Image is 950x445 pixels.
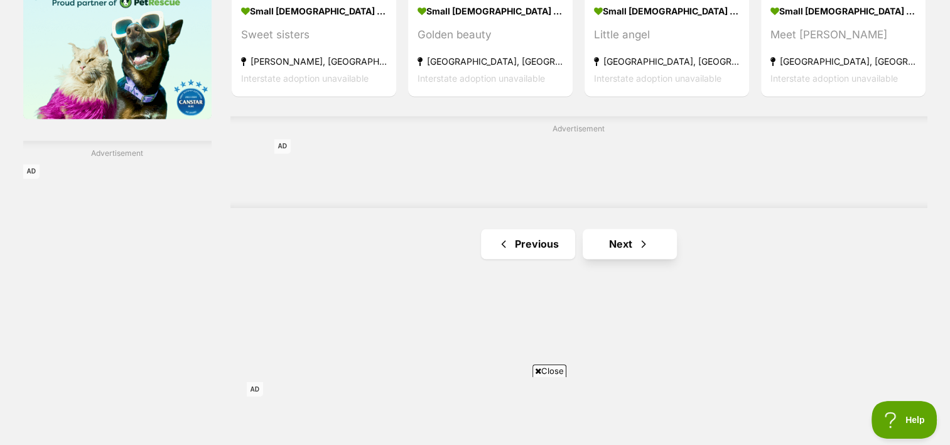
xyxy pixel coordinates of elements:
div: Golden beauty [418,26,563,43]
span: AD [247,382,263,397]
strong: [PERSON_NAME], [GEOGRAPHIC_DATA] [241,53,387,70]
iframe: Help Scout Beacon - Open [872,401,937,439]
span: Interstate adoption unavailable [770,73,898,84]
iframe: Advertisement [247,382,704,439]
span: Interstate adoption unavailable [241,73,369,84]
iframe: Advertisement [274,139,883,195]
strong: [GEOGRAPHIC_DATA], [GEOGRAPHIC_DATA] [594,53,740,70]
strong: small [DEMOGRAPHIC_DATA] Dog [241,2,387,20]
a: Previous page [481,229,575,259]
strong: [GEOGRAPHIC_DATA], [GEOGRAPHIC_DATA] [770,53,916,70]
strong: [GEOGRAPHIC_DATA], [GEOGRAPHIC_DATA] [418,53,563,70]
span: Interstate adoption unavailable [594,73,721,84]
a: Next page [583,229,677,259]
span: Close [532,365,566,377]
strong: small [DEMOGRAPHIC_DATA] Dog [770,2,916,20]
strong: small [DEMOGRAPHIC_DATA] Dog [418,2,563,20]
div: Advertisement [230,116,927,209]
span: Interstate adoption unavailable [418,73,545,84]
div: Little angel [594,26,740,43]
span: AD [274,139,291,153]
span: AD [23,164,40,179]
nav: Pagination [230,229,927,259]
div: Sweet sisters [241,26,387,43]
div: Meet [PERSON_NAME] [770,26,916,43]
strong: small [DEMOGRAPHIC_DATA] Dog [594,2,740,20]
